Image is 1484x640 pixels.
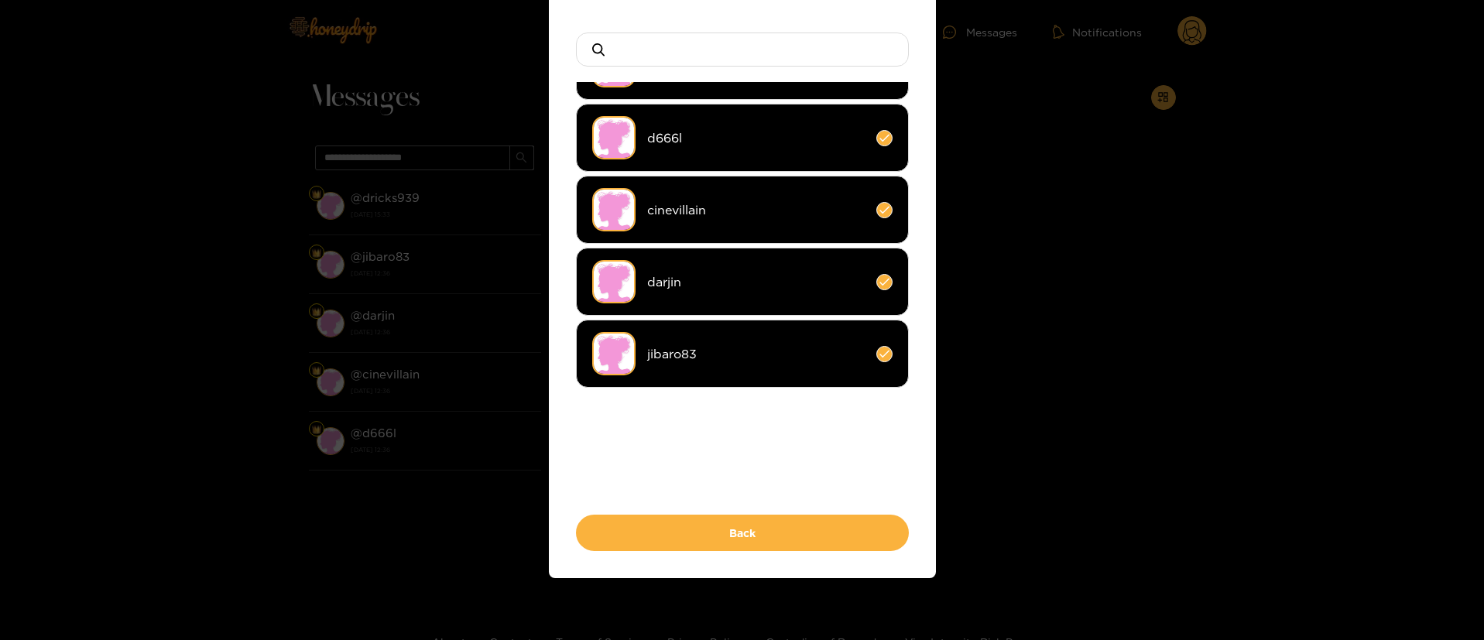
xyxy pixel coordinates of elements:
[647,273,865,291] span: darjin
[592,188,636,231] img: no-avatar.png
[647,129,865,147] span: d666l
[592,332,636,375] img: no-avatar.png
[592,260,636,303] img: no-avatar.png
[647,345,865,363] span: jibaro83
[576,515,909,551] button: Back
[592,116,636,159] img: no-avatar.png
[647,201,865,219] span: cinevillain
